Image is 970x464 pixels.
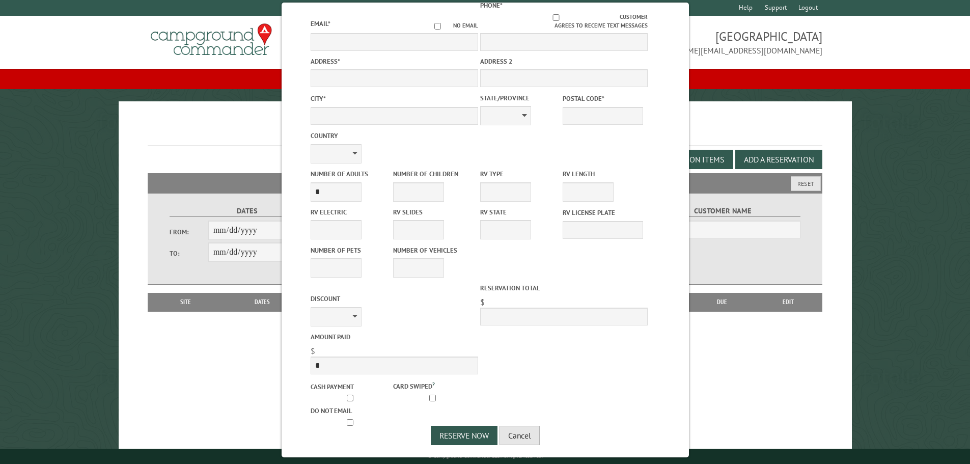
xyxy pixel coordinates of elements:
[148,20,275,60] img: Campground Commander
[311,382,391,392] label: Cash payment
[480,13,648,30] label: Customer agrees to receive text messages
[563,208,643,217] label: RV License Plate
[170,205,325,217] label: Dates
[311,294,478,304] label: Discount
[646,150,733,169] button: Edit Add-on Items
[153,293,219,311] th: Site
[311,19,330,28] label: Email
[148,173,823,193] h2: Filters
[500,426,540,445] button: Cancel
[428,453,543,459] small: © Campground Commander LLC. All rights reserved.
[480,57,648,66] label: Address 2
[311,169,391,179] label: Number of Adults
[480,93,561,103] label: State/Province
[492,14,620,21] input: Customer agrees to receive text messages
[393,380,474,391] label: Card swiped
[311,332,478,342] label: Amount paid
[311,131,478,141] label: Country
[690,293,754,311] th: Due
[791,176,821,191] button: Reset
[432,380,435,388] a: ?
[393,245,474,255] label: Number of Vehicles
[563,94,643,103] label: Postal Code
[170,249,208,258] label: To:
[311,207,391,217] label: RV Electric
[480,207,561,217] label: RV State
[393,169,474,179] label: Number of Children
[311,406,391,416] label: Do not email
[431,426,497,445] button: Reserve Now
[754,293,823,311] th: Edit
[311,346,315,356] span: $
[563,169,643,179] label: RV Length
[735,150,822,169] button: Add a Reservation
[311,94,478,103] label: City
[148,118,823,146] h1: Reservations
[480,1,503,10] label: Phone
[422,23,453,30] input: No email
[170,227,208,237] label: From:
[480,297,485,307] span: $
[422,21,478,30] label: No email
[645,205,800,217] label: Customer Name
[311,245,391,255] label: Number of Pets
[480,283,648,293] label: Reservation Total
[393,207,474,217] label: RV Slides
[480,169,561,179] label: RV Type
[219,293,306,311] th: Dates
[311,57,478,66] label: Address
